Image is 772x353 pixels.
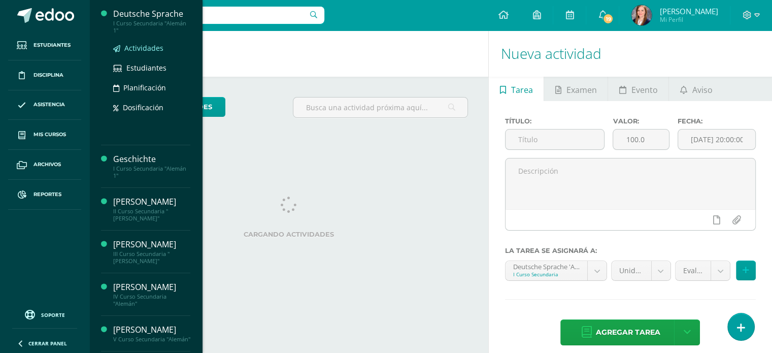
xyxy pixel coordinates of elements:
div: I Curso Secundaria [513,271,580,278]
span: Dosificación [123,103,163,112]
span: Soporte [41,311,65,318]
span: Evaluación bimestral (escrita) / Abschlussprüfung vom Bimester (schriftlich) (30.0%) [683,261,703,280]
a: [PERSON_NAME]V Curso Secundaria "Alemán" [113,324,190,343]
span: Planificación [123,83,166,92]
div: Geschichte [113,153,190,165]
a: Disciplina [8,60,81,90]
a: Tarea [489,77,544,101]
a: Mis cursos [8,120,81,150]
div: [PERSON_NAME] [113,281,190,293]
span: Agregar tarea [595,320,660,345]
a: Asistencia [8,90,81,120]
a: Planificación [113,82,190,93]
a: Archivos [8,150,81,180]
div: I Curso Secundaria "Alemán 1" [113,20,190,34]
span: Examen [566,78,597,102]
label: Fecha: [678,117,756,125]
span: Estudiantes [33,41,71,49]
div: II Curso Secundaria "[PERSON_NAME]" [113,208,190,222]
a: Reportes [8,180,81,210]
a: Deutsche Sprache 'Alemán 1'I Curso Secundaria [506,261,607,280]
a: GeschichteI Curso Secundaria "Alemán 1" [113,153,190,179]
input: Puntos máximos [613,130,669,149]
a: Soporte [12,307,77,321]
span: Asistencia [33,101,65,109]
span: [PERSON_NAME] [659,6,718,16]
div: Deutsche Sprache [113,8,190,20]
a: Unidad 3 [612,261,670,280]
a: Examen [544,77,608,101]
span: Tarea [511,78,533,102]
span: Disciplina [33,71,63,79]
a: Estudiantes [8,30,81,60]
span: Unidad 3 [619,261,644,280]
label: Valor: [613,117,669,125]
input: Busca un usuario... [96,7,324,24]
div: I Curso Secundaria "Alemán 1" [113,165,190,179]
input: Fecha de entrega [678,130,755,149]
div: V Curso Secundaria "Alemán" [113,336,190,343]
span: Mi Perfil [659,15,718,24]
a: Aviso [669,77,723,101]
span: Evento [631,78,658,102]
h1: Actividades [102,30,476,77]
div: [PERSON_NAME] [113,196,190,208]
a: Evaluación bimestral (escrita) / Abschlussprüfung vom Bimester (schriftlich) (30.0%) [676,261,730,280]
input: Título [506,130,605,149]
a: Evento [608,77,668,101]
label: Cargando actividades [110,231,468,238]
span: Mis cursos [33,131,66,139]
a: [PERSON_NAME]IV Curso Secundaria "Alemán" [113,281,190,307]
img: 30b41a60147bfd045cc6c38be83b16e6.png [631,5,652,25]
label: Título: [505,117,605,125]
span: 19 [602,13,614,24]
a: Estudiantes [113,62,190,74]
a: Deutsche SpracheI Curso Secundaria "Alemán 1" [113,8,190,34]
a: [PERSON_NAME]III Curso Secundaria "[PERSON_NAME]" [113,239,190,265]
span: Reportes [33,190,61,199]
div: Deutsche Sprache 'Alemán 1' [513,261,580,271]
div: IV Curso Secundaria "Alemán" [113,293,190,307]
h1: Nueva actividad [501,30,760,77]
div: [PERSON_NAME] [113,239,190,250]
div: III Curso Secundaria "[PERSON_NAME]" [113,250,190,265]
span: Archivos [33,161,61,169]
span: Estudiantes [126,63,166,73]
span: Aviso [692,78,713,102]
a: Dosificación [113,102,190,113]
a: Actividades [113,42,190,54]
a: [PERSON_NAME]II Curso Secundaria "[PERSON_NAME]" [113,196,190,222]
span: Actividades [124,43,163,53]
span: Cerrar panel [28,340,67,347]
label: La tarea se asignará a: [505,247,756,254]
div: [PERSON_NAME] [113,324,190,336]
input: Busca una actividad próxima aquí... [293,98,467,117]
